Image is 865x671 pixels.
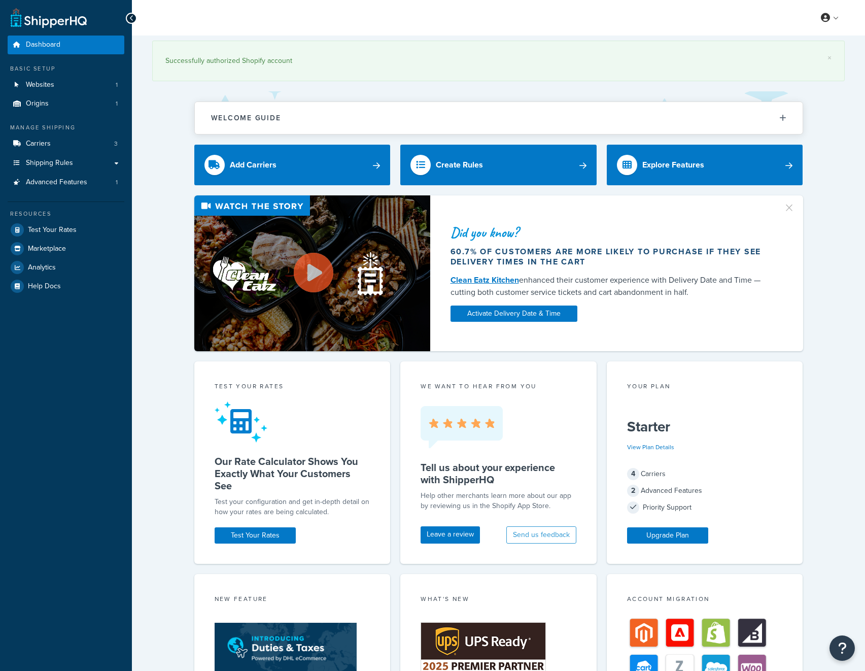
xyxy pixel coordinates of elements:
span: Marketplace [28,245,66,253]
span: 4 [627,468,639,480]
li: Advanced Features [8,173,124,192]
li: Websites [8,76,124,94]
div: Explore Features [642,158,704,172]
h5: Our Rate Calculator Shows You Exactly What Your Customers See [215,455,370,492]
a: Clean Eatz Kitchen [451,274,519,286]
span: Websites [26,81,54,89]
button: Welcome Guide [195,102,803,134]
div: Create Rules [436,158,483,172]
div: Successfully authorized Shopify account [165,54,832,68]
span: Advanced Features [26,178,87,187]
div: 60.7% of customers are more likely to purchase if they see delivery times in the cart [451,247,771,267]
span: Help Docs [28,282,61,291]
a: Leave a review [421,526,480,544]
a: View Plan Details [627,443,674,452]
div: Carriers [627,467,783,481]
a: Upgrade Plan [627,527,708,544]
span: 2 [627,485,639,497]
div: Resources [8,210,124,218]
li: Carriers [8,135,124,153]
a: Origins1 [8,94,124,113]
a: Analytics [8,258,124,277]
div: enhanced their customer experience with Delivery Date and Time — cutting both customer service ti... [451,274,771,298]
div: Test your rates [215,382,370,393]
a: × [827,54,832,62]
span: Dashboard [26,41,60,49]
h5: Tell us about your experience with ShipperHQ [421,461,576,486]
span: 3 [114,140,118,148]
span: 1 [116,178,118,187]
a: Test Your Rates [215,527,296,544]
li: Origins [8,94,124,113]
a: Help Docs [8,277,124,295]
button: Send us feedback [506,526,576,544]
div: Advanced Features [627,484,783,498]
button: Open Resource Center [829,635,855,661]
span: 1 [116,99,118,108]
a: Marketplace [8,240,124,258]
a: Explore Features [607,145,803,185]
div: Basic Setup [8,64,124,73]
h5: Starter [627,419,783,435]
div: Add Carriers [230,158,276,172]
div: Account Migration [627,594,783,606]
a: Shipping Rules [8,154,124,173]
p: Help other merchants learn more about our app by reviewing us in the Shopify App Store. [421,491,576,511]
div: What's New [421,594,576,606]
p: we want to hear from you [421,382,576,391]
a: Create Rules [400,145,597,185]
span: Test Your Rates [28,226,77,234]
div: Did you know? [451,225,771,240]
span: Analytics [28,263,56,272]
h2: Welcome Guide [211,114,281,122]
a: Add Carriers [194,145,391,185]
span: Shipping Rules [26,159,73,167]
span: Origins [26,99,49,108]
div: Test your configuration and get in-depth detail on how your rates are being calculated. [215,497,370,517]
img: Video thumbnail [194,195,430,351]
span: Carriers [26,140,51,148]
a: Advanced Features1 [8,173,124,192]
div: Priority Support [627,500,783,515]
div: New Feature [215,594,370,606]
a: Activate Delivery Date & Time [451,306,577,322]
a: Websites1 [8,76,124,94]
a: Dashboard [8,36,124,54]
span: 1 [116,81,118,89]
div: Manage Shipping [8,123,124,132]
a: Test Your Rates [8,221,124,239]
div: Your Plan [627,382,783,393]
a: Carriers3 [8,135,124,153]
